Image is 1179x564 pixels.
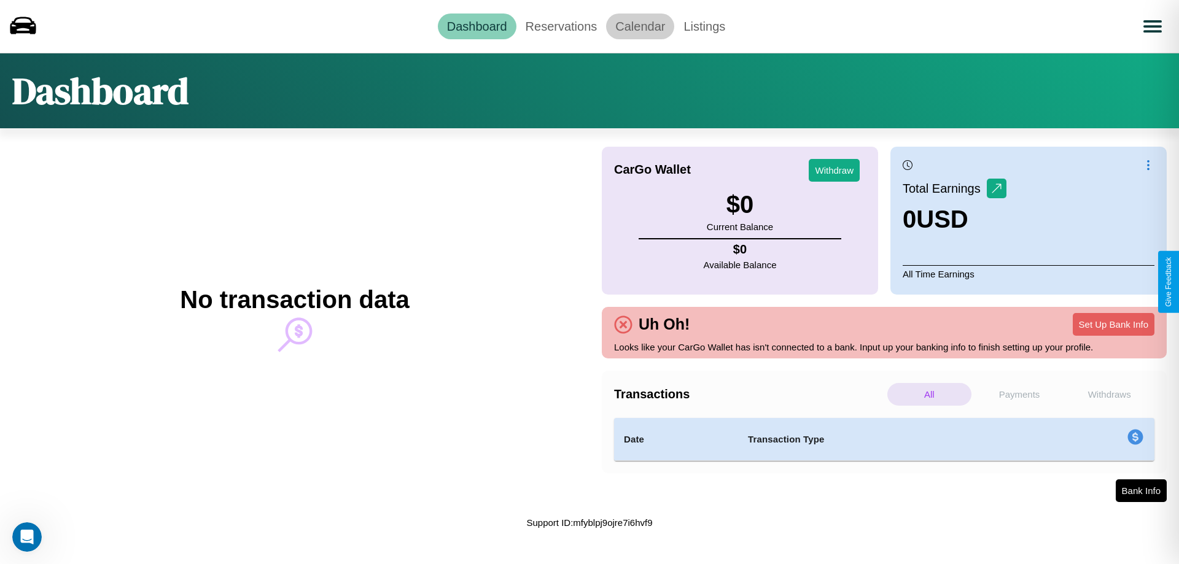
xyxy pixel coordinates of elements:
h4: Transaction Type [748,432,1027,447]
h1: Dashboard [12,66,189,116]
p: All [887,383,971,406]
button: Bank Info [1116,479,1167,502]
p: Available Balance [704,257,777,273]
h4: CarGo Wallet [614,163,691,177]
h3: 0 USD [903,206,1006,233]
p: Total Earnings [903,177,987,199]
a: Reservations [516,14,607,39]
h4: Transactions [614,387,884,401]
h3: $ 0 [707,191,773,218]
button: Set Up Bank Info [1073,313,1154,336]
p: Looks like your CarGo Wallet has isn't connected to a bank. Input up your banking info to finish ... [614,339,1154,355]
p: All Time Earnings [903,265,1154,282]
h4: Date [624,432,728,447]
p: Support ID: mfyblpj9ojre7i6hvf9 [526,514,652,531]
p: Current Balance [707,218,773,235]
div: Give Feedback [1164,257,1173,307]
a: Calendar [606,14,674,39]
h4: $ 0 [704,242,777,257]
iframe: Intercom live chat [12,522,42,552]
h4: Uh Oh! [632,315,696,333]
p: Payments [978,383,1062,406]
a: Listings [674,14,734,39]
a: Dashboard [438,14,516,39]
button: Open menu [1135,9,1170,44]
table: simple table [614,418,1154,461]
h2: No transaction data [180,286,409,314]
button: Withdraw [809,159,860,182]
p: Withdraws [1067,383,1151,406]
